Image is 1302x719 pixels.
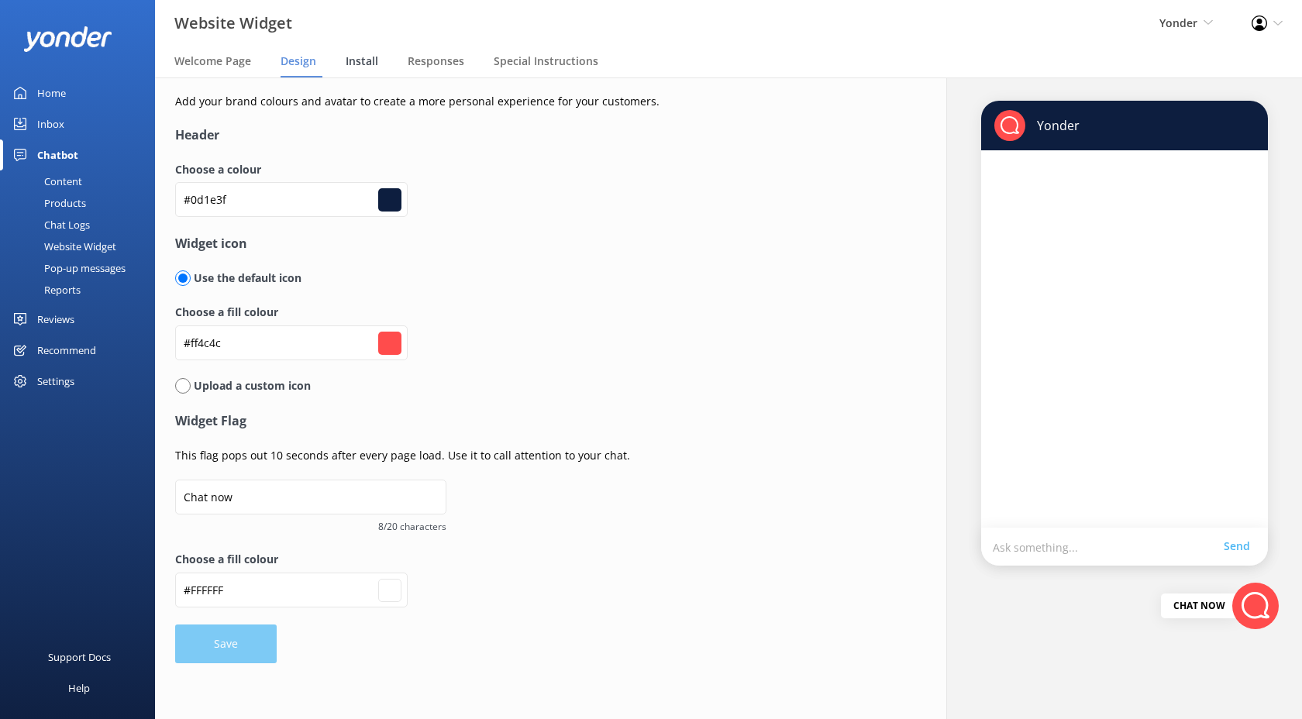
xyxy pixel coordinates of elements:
div: Recommend [37,335,96,366]
div: Chat Logs [9,214,90,236]
p: This flag pops out 10 seconds after every page load. Use it to call attention to your chat. [175,447,886,464]
div: Support Docs [48,642,111,673]
div: Chat now [1161,593,1238,618]
label: Choose a fill colour [175,304,886,321]
a: Pop-up messages [9,257,155,279]
label: Choose a colour [175,161,886,178]
p: Upload a custom icon [191,377,311,394]
a: Chat Logs [9,214,155,236]
div: Settings [37,366,74,397]
div: Pop-up messages [9,257,126,279]
div: Help [68,673,90,704]
p: Ask something... [993,539,1224,554]
a: Content [9,170,155,192]
span: Special Instructions [494,53,598,69]
h4: Header [175,126,886,146]
div: Home [37,77,66,108]
div: Reports [9,279,81,301]
input: Chat [175,480,446,514]
div: Content [9,170,82,192]
span: Install [346,53,378,69]
div: Products [9,192,86,214]
a: Website Widget [9,236,155,257]
p: Use the default icon [191,270,301,287]
span: Design [281,53,316,69]
h3: Website Widget [174,11,292,36]
input: #fcfcfcf [175,573,408,607]
span: 8/20 characters [175,519,446,534]
div: Reviews [37,304,74,335]
h4: Widget icon [175,234,886,254]
p: Add your brand colours and avatar to create a more personal experience for your customers. [175,93,886,110]
div: Chatbot [37,139,78,170]
a: Products [9,192,155,214]
span: Welcome Page [174,53,251,69]
label: Choose a fill colour [175,551,886,568]
div: Website Widget [9,236,116,257]
h4: Widget Flag [175,411,886,432]
p: Yonder [1025,117,1080,134]
img: yonder-white-logo.png [23,26,112,52]
a: Send [1224,538,1256,555]
a: Reports [9,279,155,301]
span: Responses [408,53,464,69]
div: Inbox [37,108,64,139]
span: Yonder [1159,15,1197,30]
